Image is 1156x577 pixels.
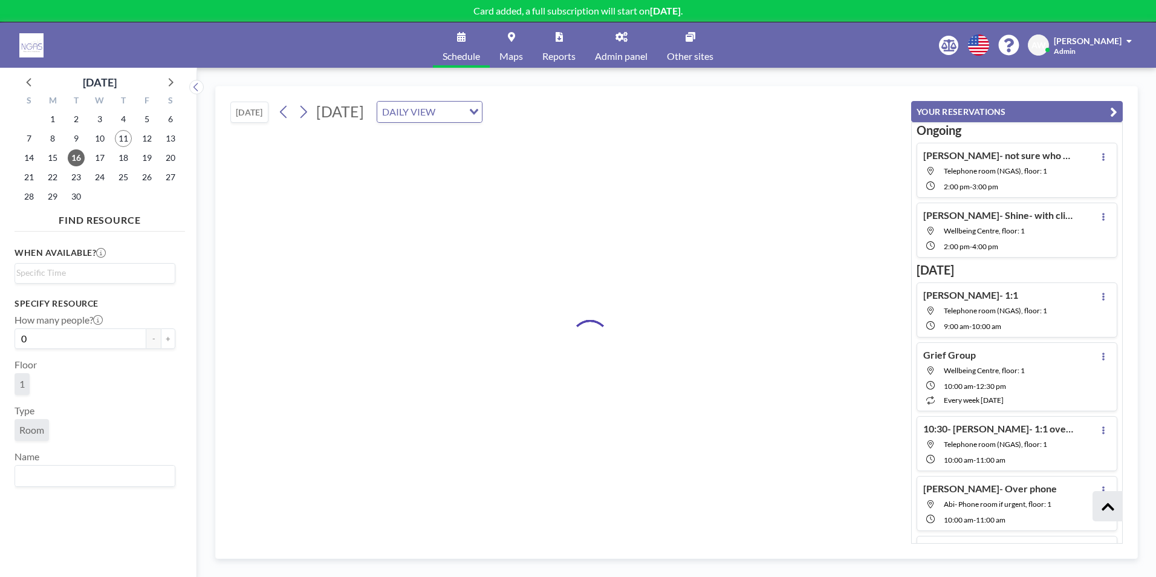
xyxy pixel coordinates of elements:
span: Telephone room (NGAS), floor: 1 [944,306,1047,315]
div: S [18,94,41,109]
span: Monday, September 8, 2025 [44,130,61,147]
span: Wednesday, September 10, 2025 [91,130,108,147]
span: Thursday, September 25, 2025 [115,169,132,186]
span: Telephone room (NGAS), floor: 1 [944,166,1047,175]
span: Saturday, September 20, 2025 [162,149,179,166]
span: Monday, September 15, 2025 [44,149,61,166]
span: Friday, September 26, 2025 [138,169,155,186]
button: + [161,328,175,349]
span: 10:00 AM [944,382,973,391]
h3: Ongoing [917,123,1117,138]
span: Saturday, September 27, 2025 [162,169,179,186]
span: Admin panel [595,51,648,61]
span: AW [1031,40,1046,51]
span: Thursday, September 18, 2025 [115,149,132,166]
b: [DATE] [650,5,681,16]
span: - [973,382,976,391]
span: Sunday, September 28, 2025 [21,188,37,205]
span: 9:00 AM [944,322,969,331]
div: M [41,94,65,109]
h4: [PERSON_NAME]- Over phone [923,483,1057,495]
button: [DATE] [230,102,268,123]
span: Thursday, September 4, 2025 [115,111,132,128]
span: every week [DATE] [944,396,1004,405]
label: How many people? [15,314,103,326]
span: 11:00 AM [976,515,1005,524]
h4: 10:30- [PERSON_NAME]- 1:1 over the phone [923,423,1074,435]
span: Schedule [443,51,480,61]
div: Search for option [15,264,175,282]
a: Reports [533,22,585,68]
span: Monday, September 1, 2025 [44,111,61,128]
a: Schedule [433,22,490,68]
span: 4:00 PM [972,242,998,251]
h3: Specify resource [15,298,175,309]
span: Tuesday, September 30, 2025 [68,188,85,205]
span: Monday, September 29, 2025 [44,188,61,205]
span: Saturday, September 6, 2025 [162,111,179,128]
span: 3:00 PM [972,182,998,191]
div: Search for option [15,466,175,486]
span: 10:00 AM [944,515,973,524]
div: F [135,94,158,109]
div: Search for option [377,102,482,122]
span: Maps [499,51,523,61]
span: Room [19,424,44,436]
h4: [PERSON_NAME]- not sure who with as no name? [923,149,1074,161]
span: Saturday, September 13, 2025 [162,130,179,147]
span: Tuesday, September 16, 2025 [68,149,85,166]
span: 2:00 PM [944,242,970,251]
input: Search for option [16,266,168,279]
span: Friday, September 19, 2025 [138,149,155,166]
span: DAILY VIEW [380,104,438,120]
span: Wellbeing Centre, floor: 1 [944,226,1025,235]
span: - [970,242,972,251]
span: 11:00 AM [976,455,1005,465]
span: 2:00 PM [944,182,970,191]
span: - [973,455,976,465]
label: Name [15,451,39,463]
span: [PERSON_NAME] [1054,36,1122,46]
img: organization-logo [19,33,44,57]
h4: [PERSON_NAME]- Shine- with client [923,209,1074,221]
span: Friday, September 12, 2025 [138,130,155,147]
span: Sunday, September 7, 2025 [21,130,37,147]
span: 10:00 AM [944,455,973,465]
label: Floor [15,359,37,371]
button: YOUR RESERVATIONS [911,101,1123,122]
h4: FIND RESOURCE [15,209,185,226]
div: T [65,94,88,109]
div: [DATE] [83,74,117,91]
span: Telephone room (NGAS), floor: 1 [944,440,1047,449]
span: - [969,322,972,331]
input: Search for option [16,468,168,484]
span: Wednesday, September 17, 2025 [91,149,108,166]
span: Thursday, September 11, 2025 [115,130,132,147]
span: [DATE] [316,102,364,120]
a: Admin panel [585,22,657,68]
span: Friday, September 5, 2025 [138,111,155,128]
span: Tuesday, September 2, 2025 [68,111,85,128]
span: Wednesday, September 24, 2025 [91,169,108,186]
span: - [970,182,972,191]
h4: CiCi- Sarada 1:1 F2F [923,543,1010,555]
button: - [146,328,161,349]
span: Sunday, September 21, 2025 [21,169,37,186]
span: 10:00 AM [972,322,1001,331]
div: S [158,94,182,109]
div: W [88,94,112,109]
a: Maps [490,22,533,68]
div: T [111,94,135,109]
a: Other sites [657,22,723,68]
span: Admin [1054,47,1076,56]
span: Abi- Phone room if urgent, floor: 1 [944,500,1051,509]
span: Wednesday, September 3, 2025 [91,111,108,128]
h4: Grief Group [923,349,976,361]
span: 12:30 PM [976,382,1006,391]
input: Search for option [439,104,462,120]
span: Other sites [667,51,713,61]
span: Tuesday, September 23, 2025 [68,169,85,186]
span: Reports [542,51,576,61]
label: Type [15,405,34,417]
span: Monday, September 22, 2025 [44,169,61,186]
